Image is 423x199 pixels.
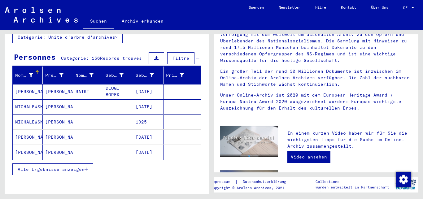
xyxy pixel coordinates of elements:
[114,14,171,28] a: Archiv erkunden
[172,55,189,61] span: Filtre
[13,99,43,114] mat-cell: MICHALEWSKA
[316,184,393,196] p: wurden entwickelt in Partnerschaft mit
[133,115,163,129] mat-cell: 1925
[18,167,85,172] span: Alle Ergebnisse anzeigen
[73,67,103,84] mat-header-cell: Geburtsname
[12,163,93,175] button: Alle Ergebnisse anzeigen
[220,92,412,111] p: Unser Online-Archiv ist 2020 mit dem European Heritage Award / Europa Nostra Award 2020 ausgezeic...
[211,179,235,185] a: Impressum
[15,72,33,79] div: Nom de famille
[12,31,123,43] button: Catégorie: Unité d'arbre d'archives
[76,72,94,79] div: Nom de naissance
[103,84,133,99] mat-cell: DLUGI BOREK
[13,130,43,145] mat-cell: [PERSON_NAME]
[238,179,294,185] a: Datenschutzerklärung
[166,72,184,79] div: Prisoner #
[211,179,294,185] div: |
[396,172,411,187] div: Zustimmung ändern
[43,145,73,160] mat-cell: [PERSON_NAME]
[220,25,412,64] p: Die Arolsen Archives sind ein internationales Zentrum über NS-Verfolgung mit dem weltweit umfasse...
[136,72,154,79] div: Geburtsdatum
[43,99,73,114] mat-cell: [PERSON_NAME]
[133,67,163,84] mat-header-cell: Geburtsdatum
[45,70,72,80] div: Prénom
[220,126,278,157] img: video.jpg
[166,70,193,80] div: Prisoner #
[61,55,100,61] span: Catégorie: 156
[220,68,412,88] p: Ein großer Teil der rund 30 Millionen Dokumente ist inzwischen im Online-Archiv der Arolsen Archi...
[43,84,73,99] mat-cell: [PERSON_NAME]
[164,67,201,84] mat-header-cell: Prisoner #
[103,67,133,84] mat-header-cell: Geburt‏
[14,51,56,63] div: Personnes
[83,14,114,30] a: Suchen
[73,84,103,99] mat-cell: RATKI
[106,70,133,80] div: Geburt‏
[403,6,410,10] span: DE
[136,70,163,80] div: Geburtsdatum
[316,173,393,184] p: Die Arolsen Archives Online-Collections
[76,70,103,80] div: Nom de naissance
[13,145,43,160] mat-cell: [PERSON_NAME]
[13,84,43,99] mat-cell: [PERSON_NAME]
[287,151,330,163] a: Video ansehen
[43,67,73,84] mat-header-cell: Vorname
[45,72,63,79] div: Prénom
[133,99,163,114] mat-cell: [DATE]
[13,67,43,84] mat-header-cell: Nachname
[167,52,194,64] button: Filtre
[396,172,411,187] img: Zustimmung ändern
[106,72,124,79] div: Geburt‏
[133,84,163,99] mat-cell: [DATE]
[211,185,294,191] p: Copyright © Arolsen Archives, 2021
[43,130,73,145] mat-cell: [PERSON_NAME]
[13,115,43,129] mat-cell: MICHALEWSKA
[394,177,417,192] img: yv_logo.png
[43,115,73,129] mat-cell: [PERSON_NAME]
[133,130,163,145] mat-cell: [DATE]
[5,7,78,23] img: Arolsen_neg.svg
[15,70,42,80] div: Nom de famille
[287,130,412,149] p: In einem kurzen Video haben wir für Sie die wichtigsten Tipps für die Suche im Online-Archiv zusa...
[100,55,142,61] span: Records trouvés
[133,145,163,160] mat-cell: [DATE]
